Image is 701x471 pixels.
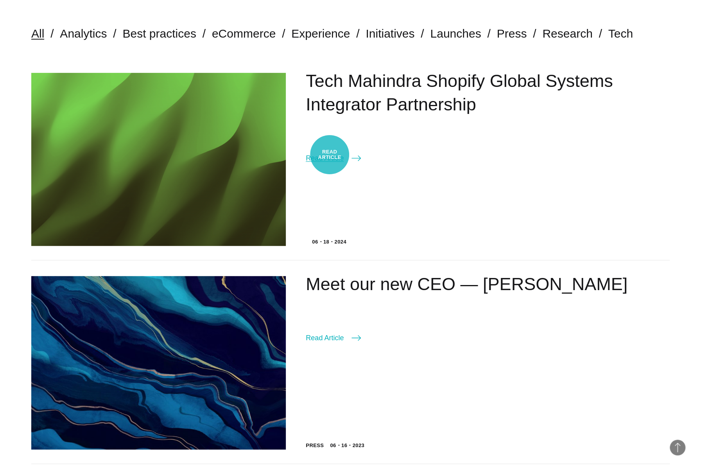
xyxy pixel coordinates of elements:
[670,440,685,455] button: Back to Top
[212,27,276,40] a: eCommerce
[306,71,613,114] a: Tech Mahindra Shopify Global Systems Integrator Partnership
[497,27,527,40] a: Press
[31,27,44,40] a: All
[306,442,324,448] a: Press
[542,27,592,40] a: Research
[122,27,196,40] a: Best practices
[60,27,107,40] a: Analytics
[306,332,361,343] a: Read Article
[306,153,361,164] a: Read Article
[430,27,481,40] a: Launches
[366,27,414,40] a: Initiatives
[608,27,633,40] a: Tech
[330,442,364,449] time: 06・16・2023
[306,274,627,294] a: Meet our new CEO — [PERSON_NAME]
[312,238,346,246] time: 06・18・2024
[291,27,350,40] a: Experience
